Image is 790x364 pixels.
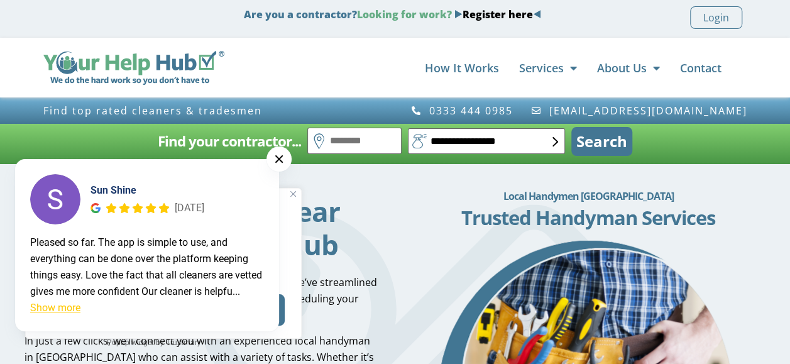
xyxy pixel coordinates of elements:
a: Register here [463,8,533,21]
div: Sun Shine [91,183,204,198]
div: Pleased so far. The app is simple to use, and everything can be done over the platform keeping th... [30,234,264,300]
h3: Trusted Handyman Services [411,208,766,228]
a: About Us [597,55,660,80]
div: [DATE] [175,200,204,216]
img: Blue Arrow - Left [533,10,541,18]
a: Show more [30,302,80,314]
img: select-box-form.svg [552,137,558,146]
a: Login [690,6,742,29]
a: Contact [680,55,721,80]
a: How It Works [425,55,499,80]
a: Popup widget by Trustmary [15,336,293,349]
span: Looking for work? [357,8,452,21]
nav: Menu [237,55,721,80]
img: Sun Shine [30,174,80,224]
a: [EMAIL_ADDRESS][DOMAIN_NAME] [530,105,747,116]
h3: Find top rated cleaners & tradesmen [43,105,389,116]
img: Blue Arrow - Right [454,10,463,18]
img: Your Help Hub Wide Logo [43,51,225,85]
img: Google Reviews [91,203,101,213]
h2: Local Handymen [GEOGRAPHIC_DATA] [411,184,766,209]
strong: Are you a contractor? [244,8,541,21]
a: Services [519,55,577,80]
span: [EMAIL_ADDRESS][DOMAIN_NAME] [546,105,747,116]
span: 0333 444 0985 [426,105,513,116]
h2: Find your contractor... [158,129,301,154]
span: Login [703,9,729,26]
a: 0333 444 0985 [411,105,513,116]
button: Search [571,127,632,156]
div: Google [91,203,101,213]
